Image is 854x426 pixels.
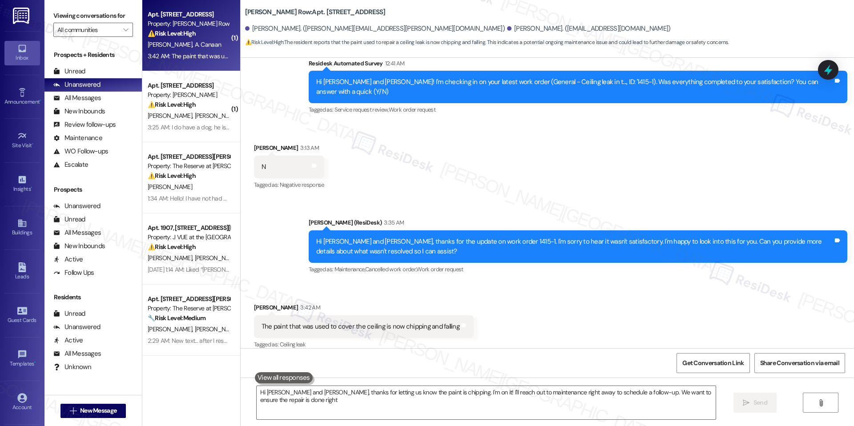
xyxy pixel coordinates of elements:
[53,107,105,116] div: New Inbounds
[194,112,239,120] span: [PERSON_NAME]
[148,172,196,180] strong: ⚠️ Risk Level: High
[4,303,40,327] a: Guest Cards
[148,294,230,304] div: Apt. [STREET_ADDRESS][PERSON_NAME]
[148,29,196,37] strong: ⚠️ Risk Level: High
[262,322,459,331] div: The paint that was used to cover the ceiling is now chipping and falling
[148,304,230,313] div: Property: The Reserve at [PERSON_NAME][GEOGRAPHIC_DATA]
[53,228,101,237] div: All Messages
[148,90,230,100] div: Property: [PERSON_NAME]
[53,322,101,332] div: Unanswered
[53,336,83,345] div: Active
[148,254,195,262] span: [PERSON_NAME]
[309,263,847,276] div: Tagged as:
[194,325,239,333] span: [PERSON_NAME]
[53,241,105,251] div: New Inbounds
[148,223,230,233] div: Apt. 1907, [STREET_ADDRESS][PERSON_NAME]
[280,341,306,348] span: Ceiling leak
[80,406,117,415] span: New Message
[53,268,94,277] div: Follow Ups
[148,161,230,171] div: Property: The Reserve at [PERSON_NAME][GEOGRAPHIC_DATA]
[53,147,108,156] div: WO Follow-ups
[53,201,101,211] div: Unanswered
[53,67,85,76] div: Unread
[309,218,847,230] div: [PERSON_NAME] (ResiDesk)
[53,9,133,23] label: Viewing conversations for
[4,347,40,371] a: Templates •
[34,359,36,366] span: •
[309,59,847,71] div: Residesk Automated Survey
[280,181,324,189] span: Negative response
[416,265,463,273] span: Work order request
[148,40,195,48] span: [PERSON_NAME]
[365,265,416,273] span: Cancelled work order ,
[53,349,101,358] div: All Messages
[245,8,386,17] b: [PERSON_NAME] Row: Apt. [STREET_ADDRESS]
[44,50,142,60] div: Prospects + Residents
[254,338,474,351] div: Tagged as:
[31,185,32,191] span: •
[60,404,126,418] button: New Message
[4,260,40,284] a: Leads
[334,106,389,113] span: Service request review ,
[53,160,88,169] div: Escalate
[57,23,119,37] input: All communities
[70,407,77,414] i: 
[245,24,505,33] div: [PERSON_NAME]. ([PERSON_NAME][EMAIL_ADDRESS][PERSON_NAME][DOMAIN_NAME])
[53,309,85,318] div: Unread
[53,215,85,224] div: Unread
[4,172,40,196] a: Insights •
[148,314,205,322] strong: 🔧 Risk Level: Medium
[32,141,33,147] span: •
[818,399,824,406] i: 
[262,162,266,172] div: N
[254,178,324,191] div: Tagged as:
[4,41,40,65] a: Inbox
[53,120,116,129] div: Review follow-ups
[40,97,41,104] span: •
[677,353,749,373] button: Get Conversation Link
[53,255,83,264] div: Active
[148,19,230,28] div: Property: [PERSON_NAME] Row
[148,112,195,120] span: [PERSON_NAME]
[754,353,845,373] button: Share Conversation via email
[148,152,230,161] div: Apt. [STREET_ADDRESS][PERSON_NAME]
[4,129,40,153] a: Site Visit •
[13,8,31,24] img: ResiDesk Logo
[383,59,405,68] div: 12:41 AM
[148,52,354,60] div: 3:42 AM: The paint that was used to cover the ceiling is now chipping and falling
[148,183,192,191] span: [PERSON_NAME]
[753,398,767,407] span: Send
[316,237,833,256] div: Hi [PERSON_NAME] and [PERSON_NAME], thanks for the update on work order 1415-1. I'm sorry to hear...
[53,362,91,372] div: Unknown
[257,386,716,419] textarea: Hi [PERSON_NAME] and [PERSON_NAME], thanks for letting us know the paint is chipping. I'm on it! ...
[148,194,306,202] div: 1:34 AM: Hello! I have not had any new work orders since May.
[682,358,744,368] span: Get Conversation Link
[4,390,40,414] a: Account
[298,143,318,153] div: 3:13 AM
[53,133,102,143] div: Maintenance
[389,106,435,113] span: Work order request
[316,77,833,96] div: Hi [PERSON_NAME] and [PERSON_NAME]! I'm checking in on your latest work order (General - Ceiling ...
[44,293,142,302] div: Residents
[309,103,847,116] div: Tagged as:
[53,93,101,103] div: All Messages
[298,303,320,312] div: 3:42 AM
[148,81,230,90] div: Apt. [STREET_ADDRESS]
[53,80,101,89] div: Unanswered
[123,26,128,33] i: 
[334,265,365,273] span: Maintenance ,
[148,325,195,333] span: [PERSON_NAME]
[760,358,839,368] span: Share Conversation via email
[245,39,283,46] strong: ⚠️ Risk Level: High
[148,233,230,242] div: Property: J VUE at the [GEOGRAPHIC_DATA]
[194,254,242,262] span: [PERSON_NAME]
[4,216,40,240] a: Buildings
[254,303,474,315] div: [PERSON_NAME]
[148,123,318,131] div: 3:25 AM: I do have a dog, he is friendly and yes you have approval
[507,24,671,33] div: [PERSON_NAME]. ([EMAIL_ADDRESS][DOMAIN_NAME])
[743,399,749,406] i: 
[254,143,324,156] div: [PERSON_NAME]
[44,185,142,194] div: Prospects
[148,243,196,251] strong: ⚠️ Risk Level: High
[245,38,729,47] span: : The resident reports that the paint used to repair a ceiling leak is now chipping and falling. ...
